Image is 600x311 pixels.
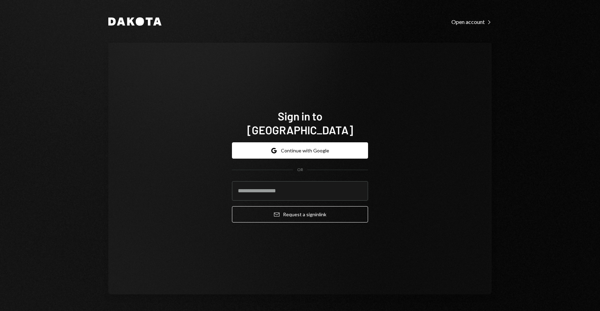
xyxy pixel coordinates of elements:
a: Open account [451,18,492,25]
h1: Sign in to [GEOGRAPHIC_DATA] [232,109,368,137]
button: Continue with Google [232,142,368,159]
button: Request a signinlink [232,206,368,222]
div: OR [297,167,303,173]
